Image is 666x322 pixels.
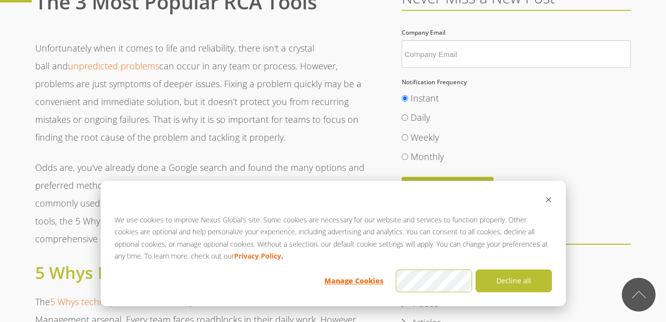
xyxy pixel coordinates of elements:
a: unpredicted problems [68,60,159,72]
input: Subscribe [402,177,493,205]
span: Daily [411,111,430,123]
p: Odds are, you've already done a Google search and found the many options and preferred methods ou... [35,159,376,248]
a: 5 Whys technique [50,296,122,308]
p: We use cookies to improve Nexus Global’s site. Some cookies are necessary for our website and ser... [115,214,552,263]
button: Accept all [396,269,472,292]
input: Weekly [402,134,408,141]
h2: 5 Whys Process [35,260,376,285]
a: Privacy Policy [234,250,281,263]
p: Unfortunately when it comes to life and reliability. there isn't a crystal ball and can occur in ... [35,39,376,146]
input: Monthly [402,154,408,160]
span: Monthly [411,151,444,162]
strong: . [281,250,283,263]
input: Daily [402,114,408,121]
button: Manage Cookies [316,269,392,292]
span: Weekly [411,131,439,143]
span: Instant [411,92,439,104]
div: Cookie banner [101,181,566,306]
input: Instant [402,95,408,102]
span: Company Email [402,28,445,37]
span: Notification Frequency [402,78,467,86]
button: Decline all [476,269,552,292]
input: Company Email [402,40,631,68]
button: Dismiss cookie banner [545,195,552,207]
